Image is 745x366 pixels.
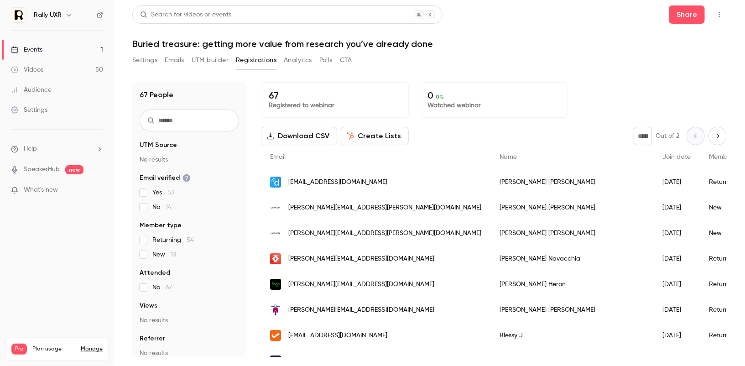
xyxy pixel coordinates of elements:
[653,169,700,195] div: [DATE]
[11,144,103,154] li: help-dropdown-opener
[140,316,239,325] p: No results
[288,178,387,187] span: [EMAIL_ADDRESS][DOMAIN_NAME]
[152,250,176,259] span: New
[709,127,727,145] button: Next page
[270,228,281,239] img: lumen.com
[270,330,281,341] img: cleartrip.com
[140,141,239,358] section: facet-groups
[167,189,174,196] span: 53
[270,177,281,188] img: doximity.com
[140,301,157,310] span: Views
[24,165,60,174] a: SpeakerHub
[662,154,691,160] span: Join date
[288,254,434,264] span: [PERSON_NAME][EMAIL_ADDRESS][DOMAIN_NAME]
[236,53,276,68] button: Registrations
[165,53,184,68] button: Emails
[319,53,333,68] button: Polls
[288,203,481,213] span: [PERSON_NAME][EMAIL_ADDRESS][PERSON_NAME][DOMAIN_NAME]
[288,356,434,366] span: [EMAIL_ADDRESS][PERSON_NAME][DOMAIN_NAME]
[11,45,42,54] div: Events
[11,344,27,355] span: Pro
[270,304,281,315] img: scootinsights.com
[653,195,700,220] div: [DATE]
[500,154,517,160] span: Name
[341,127,409,145] button: Create Lists
[653,297,700,323] div: [DATE]
[427,90,560,101] p: 0
[140,89,173,100] h1: 67 People
[171,251,176,258] span: 13
[288,229,481,238] span: [PERSON_NAME][EMAIL_ADDRESS][PERSON_NAME][DOMAIN_NAME]
[140,141,177,150] span: UTM Source
[653,323,700,348] div: [DATE]
[140,221,182,230] span: Member type
[140,334,165,343] span: Referrer
[140,10,231,20] div: Search for videos or events
[490,323,653,348] div: Blessy J
[669,5,705,24] button: Share
[140,349,239,358] p: No results
[490,297,653,323] div: [PERSON_NAME] [PERSON_NAME]
[11,65,43,74] div: Videos
[11,85,52,94] div: Audience
[152,188,174,197] span: Yes
[24,185,58,195] span: What's new
[261,127,337,145] button: Download CSV
[269,90,401,101] p: 67
[140,173,191,183] span: Email verified
[11,105,47,115] div: Settings
[187,237,194,243] span: 54
[490,246,653,272] div: [PERSON_NAME] Navacchia
[653,220,700,246] div: [DATE]
[140,155,239,164] p: No results
[152,203,172,212] span: No
[152,283,172,292] span: No
[34,10,62,20] h6: Rally UXR
[152,235,194,245] span: Returning
[288,331,387,340] span: [EMAIL_ADDRESS][DOMAIN_NAME]
[11,8,26,22] img: Rally UXR
[132,38,727,49] h1: Buried treasure: getting more value from research you’ve already done
[490,195,653,220] div: [PERSON_NAME] [PERSON_NAME]
[81,345,103,353] a: Manage
[269,101,401,110] p: Registered to webinar
[656,131,679,141] p: Out of 2
[490,272,653,297] div: [PERSON_NAME] Heron
[270,202,281,213] img: lumen.com
[284,53,312,68] button: Analytics
[140,268,170,277] span: Attended
[192,53,229,68] button: UTM builder
[166,284,172,291] span: 67
[340,53,352,68] button: CTA
[490,220,653,246] div: [PERSON_NAME] [PERSON_NAME]
[288,305,434,315] span: [PERSON_NAME][EMAIL_ADDRESS][DOMAIN_NAME]
[32,345,75,353] span: Plan usage
[92,186,103,194] iframe: Noticeable Trigger
[436,94,444,100] span: 0 %
[270,154,286,160] span: Email
[270,253,281,264] img: satispay.com
[65,165,83,174] span: new
[653,246,700,272] div: [DATE]
[490,169,653,195] div: [PERSON_NAME] [PERSON_NAME]
[24,144,37,154] span: Help
[132,53,157,68] button: Settings
[427,101,560,110] p: Watched webinar
[653,272,700,297] div: [DATE]
[288,280,434,289] span: [PERSON_NAME][EMAIL_ADDRESS][DOMAIN_NAME]
[270,279,281,290] img: sage.com
[166,204,172,210] span: 14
